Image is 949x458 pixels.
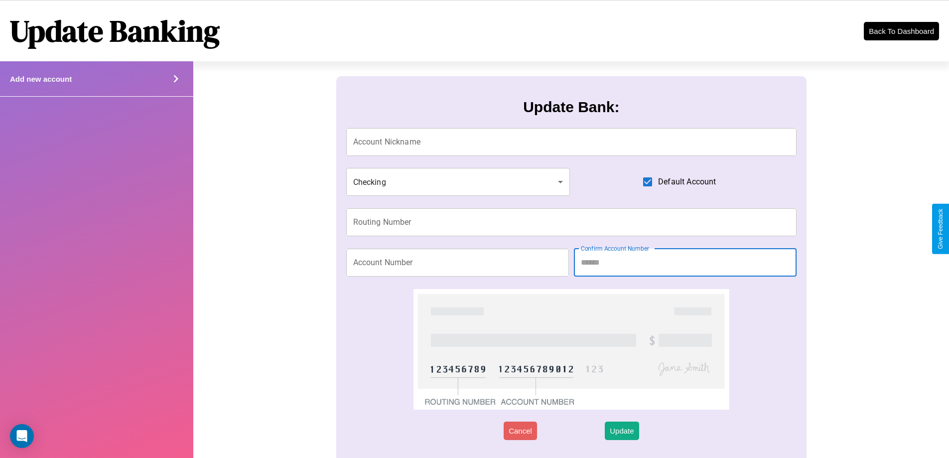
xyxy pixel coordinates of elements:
[10,10,220,51] h1: Update Banking
[413,289,729,410] img: check
[658,176,716,188] span: Default Account
[937,209,944,249] div: Give Feedback
[10,75,72,83] h4: Add new account
[10,424,34,448] div: Open Intercom Messenger
[523,99,619,116] h3: Update Bank:
[346,168,570,196] div: Checking
[581,244,649,253] label: Confirm Account Number
[504,422,537,440] button: Cancel
[605,422,639,440] button: Update
[864,22,939,40] button: Back To Dashboard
